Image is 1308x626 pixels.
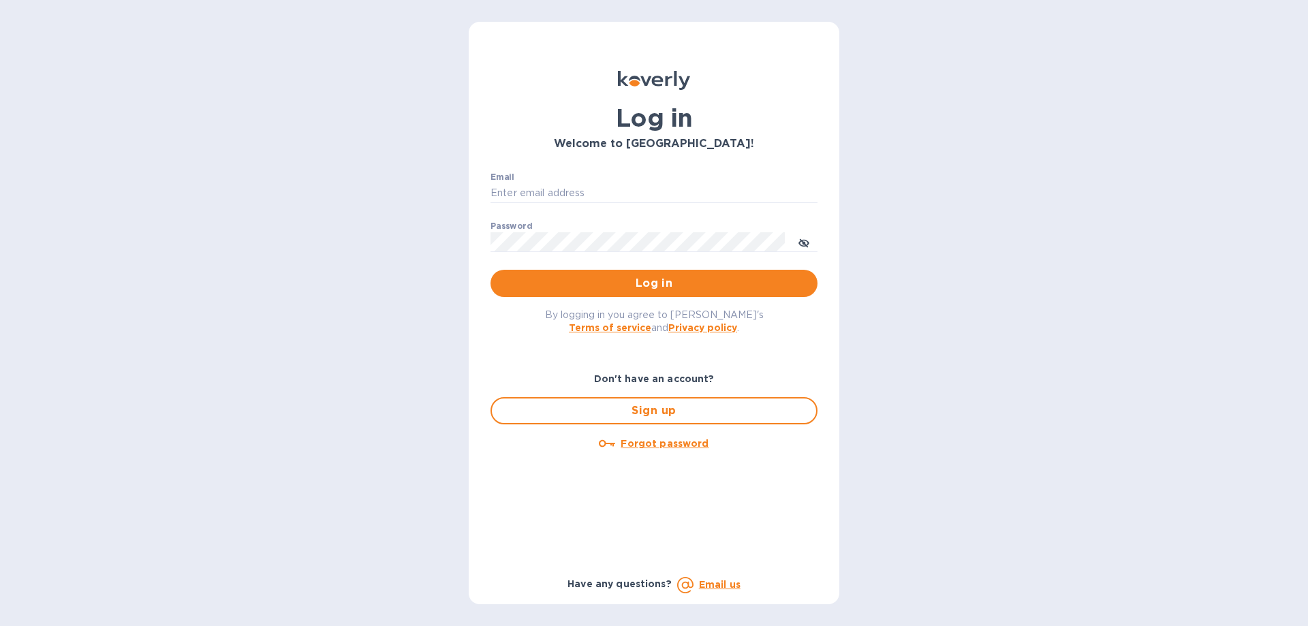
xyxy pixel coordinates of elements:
[668,322,737,333] a: Privacy policy
[594,373,715,384] b: Don't have an account?
[569,322,651,333] a: Terms of service
[545,309,764,333] span: By logging in you agree to [PERSON_NAME]'s and .
[567,578,672,589] b: Have any questions?
[621,438,708,449] u: Forgot password
[790,228,817,255] button: toggle password visibility
[490,397,817,424] button: Sign up
[699,579,741,590] a: Email us
[618,71,690,90] img: Koverly
[490,138,817,151] h3: Welcome to [GEOGRAPHIC_DATA]!
[490,104,817,132] h1: Log in
[490,222,532,230] label: Password
[490,183,817,204] input: Enter email address
[490,270,817,297] button: Log in
[503,403,805,419] span: Sign up
[501,275,807,292] span: Log in
[490,173,514,181] label: Email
